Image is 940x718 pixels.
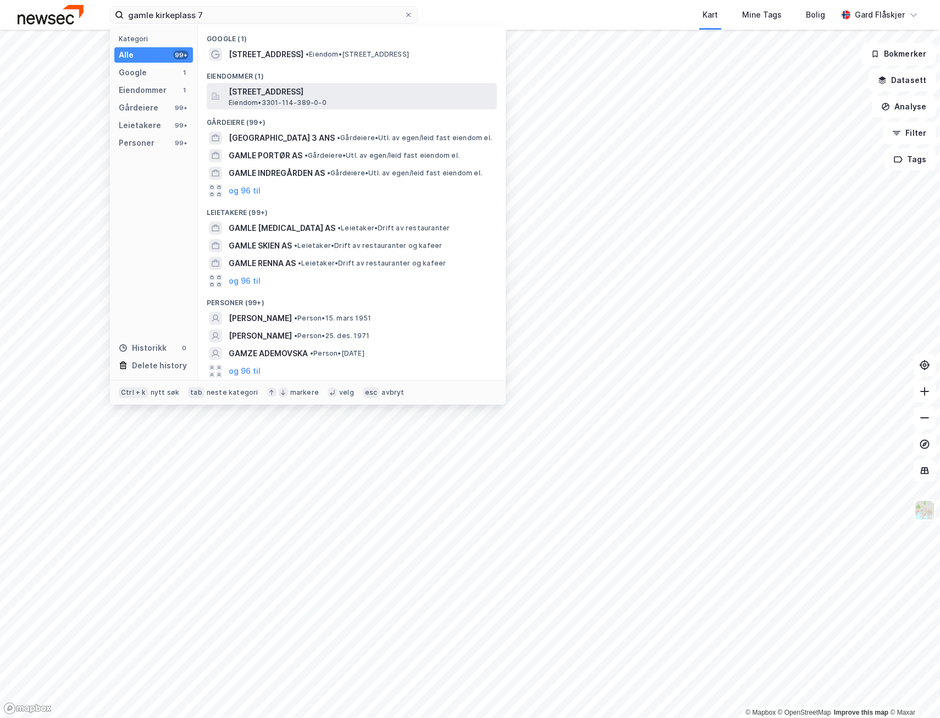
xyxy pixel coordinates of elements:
[198,26,506,46] div: Google (1)
[229,184,261,197] button: og 96 til
[869,69,936,91] button: Datasett
[327,169,330,177] span: •
[339,388,354,397] div: velg
[294,332,369,340] span: Person • 25. des. 1971
[198,109,506,129] div: Gårdeiere (99+)
[872,96,936,118] button: Analyse
[310,349,313,357] span: •
[119,101,158,114] div: Gårdeiere
[229,257,296,270] span: GAMLE RENNA AS
[327,169,482,178] span: Gårdeiere • Utl. av egen/leid fast eiendom el.
[290,388,319,397] div: markere
[229,149,302,162] span: GAMLE PORTØR AS
[229,98,327,107] span: Eiendom • 3301-114-389-0-0
[855,8,905,21] div: Gard Flåskjer
[883,122,936,144] button: Filter
[337,134,340,142] span: •
[207,388,258,397] div: neste kategori
[305,151,460,160] span: Gårdeiere • Utl. av egen/leid fast eiendom el.
[132,359,187,372] div: Delete history
[229,48,303,61] span: [STREET_ADDRESS]
[119,48,134,62] div: Alle
[119,387,148,398] div: Ctrl + k
[306,50,309,58] span: •
[124,7,404,23] input: Søk på adresse, matrikkel, gårdeiere, leietakere eller personer
[229,364,261,378] button: og 96 til
[3,702,52,715] a: Mapbox homepage
[703,8,718,21] div: Kart
[198,290,506,310] div: Personer (99+)
[180,344,189,352] div: 0
[180,68,189,77] div: 1
[298,259,446,268] span: Leietaker • Drift av restauranter og kafeer
[119,35,193,43] div: Kategori
[363,387,380,398] div: esc
[229,85,493,98] span: [STREET_ADDRESS]
[229,274,261,288] button: og 96 til
[381,388,404,397] div: avbryt
[294,314,297,322] span: •
[173,51,189,59] div: 99+
[119,66,147,79] div: Google
[119,136,154,150] div: Personer
[119,341,167,355] div: Historikk
[294,241,297,250] span: •
[834,709,888,716] a: Improve this map
[294,332,297,340] span: •
[188,387,204,398] div: tab
[305,151,308,159] span: •
[294,314,371,323] span: Person • 15. mars 1951
[742,8,782,21] div: Mine Tags
[229,329,292,343] span: [PERSON_NAME]
[338,224,341,232] span: •
[337,134,492,142] span: Gårdeiere • Utl. av egen/leid fast eiendom el.
[198,63,506,83] div: Eiendommer (1)
[745,709,776,716] a: Mapbox
[229,312,292,325] span: [PERSON_NAME]
[229,167,325,180] span: GAMLE INDREGÅRDEN AS
[306,50,409,59] span: Eiendom • [STREET_ADDRESS]
[18,5,84,24] img: newsec-logo.f6e21ccffca1b3a03d2d.png
[198,200,506,219] div: Leietakere (99+)
[885,665,940,718] iframe: Chat Widget
[338,224,450,233] span: Leietaker • Drift av restauranter
[229,222,335,235] span: GAMLE [MEDICAL_DATA] AS
[229,131,335,145] span: [GEOGRAPHIC_DATA] 3 ANS
[778,709,831,716] a: OpenStreetMap
[806,8,825,21] div: Bolig
[173,103,189,112] div: 99+
[119,84,167,97] div: Eiendommer
[294,241,442,250] span: Leietaker • Drift av restauranter og kafeer
[914,500,935,521] img: Z
[298,259,301,267] span: •
[180,86,189,95] div: 1
[884,148,936,170] button: Tags
[151,388,180,397] div: nytt søk
[885,665,940,718] div: Kontrollprogram for chat
[229,239,292,252] span: GAMLE SKIEN AS
[310,349,364,358] span: Person • [DATE]
[173,139,189,147] div: 99+
[119,119,161,132] div: Leietakere
[861,43,936,65] button: Bokmerker
[173,121,189,130] div: 99+
[229,347,308,360] span: GAMZE ADEMOVSKA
